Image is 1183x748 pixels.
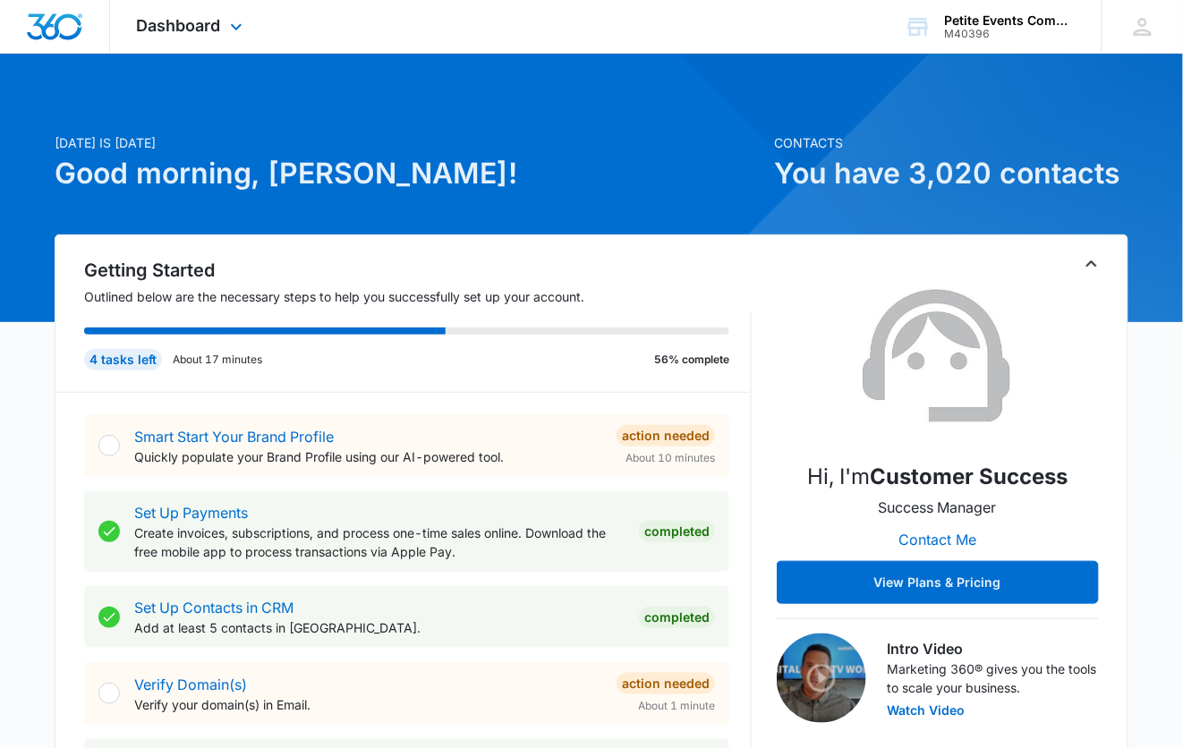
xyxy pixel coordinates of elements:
p: Marketing 360® gives you the tools to scale your business. [888,659,1099,697]
h1: You have 3,020 contacts [774,152,1128,195]
div: Completed [639,521,715,542]
div: 4 tasks left [84,349,162,370]
p: Hi, I'm [808,461,1068,493]
div: Action Needed [617,673,715,694]
button: Watch Video [888,704,966,717]
span: Dashboard [137,16,221,35]
button: Contact Me [881,518,995,561]
p: [DATE] is [DATE] [55,133,763,152]
p: Success Manager [879,497,997,518]
p: Quickly populate your Brand Profile using our AI-powered tool. [134,447,602,466]
a: Smart Start Your Brand Profile [134,428,334,446]
span: About 10 minutes [626,450,715,466]
a: Set Up Payments [134,504,248,522]
button: View Plans & Pricing [777,561,1099,604]
p: Outlined below are the necessary steps to help you successfully set up your account. [84,287,752,306]
p: About 17 minutes [173,352,262,368]
img: Customer Success [848,268,1027,446]
p: Add at least 5 contacts in [GEOGRAPHIC_DATA]. [134,618,625,637]
p: 56% complete [654,352,729,368]
p: Verify your domain(s) in Email. [134,695,602,714]
div: Completed [639,607,715,628]
strong: Customer Success [871,463,1068,489]
button: Toggle Collapse [1081,253,1102,275]
a: Set Up Contacts in CRM [134,599,294,616]
a: Verify Domain(s) [134,676,247,693]
h3: Intro Video [888,638,1099,659]
h2: Getting Started [84,257,752,284]
h1: Good morning, [PERSON_NAME]! [55,152,763,195]
p: Contacts [774,133,1128,152]
p: Create invoices, subscriptions, and process one-time sales online. Download the free mobile app t... [134,523,625,561]
span: About 1 minute [638,698,715,714]
div: account id [945,28,1076,40]
div: Action Needed [617,425,715,446]
div: account name [945,13,1076,28]
img: Intro Video [777,633,866,723]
